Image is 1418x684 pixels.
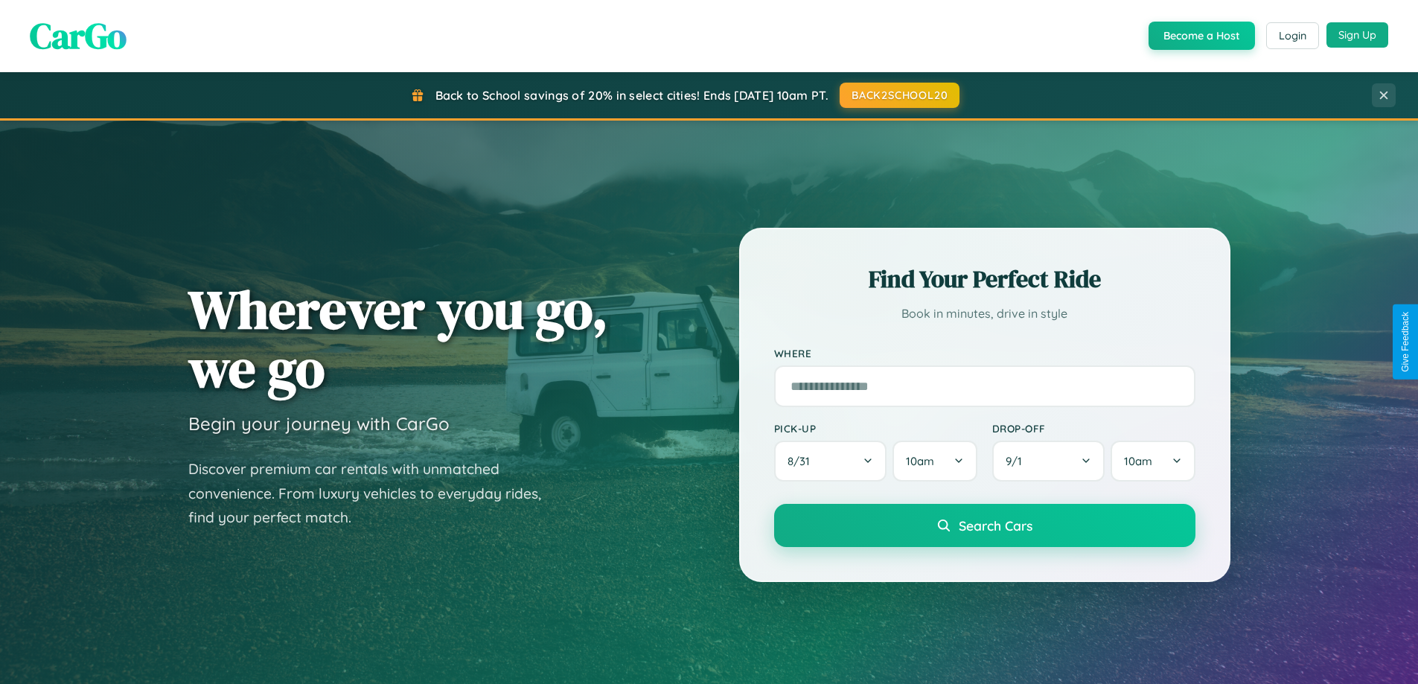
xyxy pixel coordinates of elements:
span: Search Cars [959,517,1032,534]
button: Search Cars [774,504,1195,547]
label: Drop-off [992,422,1195,435]
h3: Begin your journey with CarGo [188,412,450,435]
button: BACK2SCHOOL20 [840,83,959,108]
h1: Wherever you go, we go [188,280,608,397]
p: Discover premium car rentals with unmatched convenience. From luxury vehicles to everyday rides, ... [188,457,561,530]
p: Book in minutes, drive in style [774,303,1195,325]
span: Back to School savings of 20% in select cities! Ends [DATE] 10am PT. [435,88,828,103]
button: Sign Up [1326,22,1388,48]
button: 8/31 [774,441,887,482]
button: 10am [1111,441,1195,482]
span: 9 / 1 [1006,454,1029,468]
button: Become a Host [1149,22,1255,50]
div: Give Feedback [1400,312,1411,372]
h2: Find Your Perfect Ride [774,263,1195,295]
span: 10am [1124,454,1152,468]
span: 10am [906,454,934,468]
button: 9/1 [992,441,1105,482]
button: 10am [892,441,977,482]
label: Pick-up [774,422,977,435]
span: CarGo [30,11,127,60]
label: Where [774,347,1195,359]
span: 8 / 31 [788,454,817,468]
button: Login [1266,22,1319,49]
